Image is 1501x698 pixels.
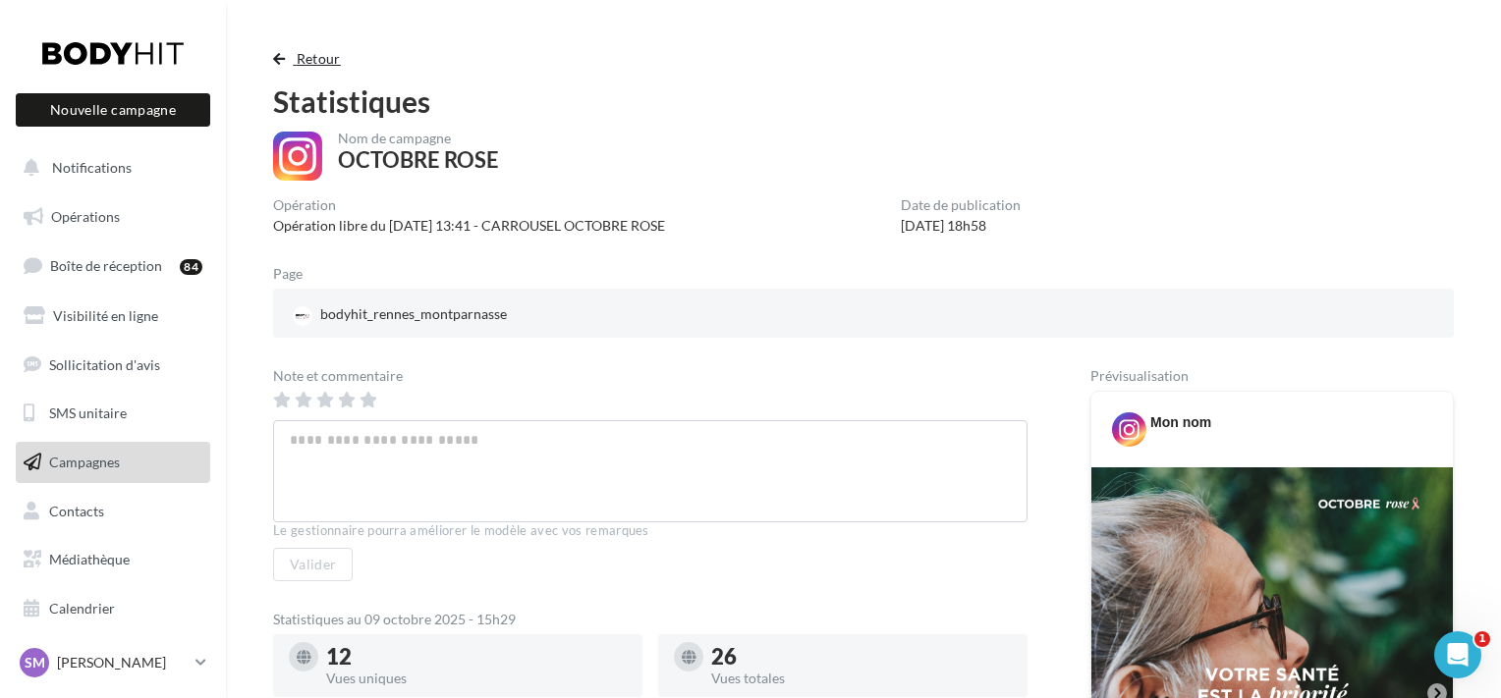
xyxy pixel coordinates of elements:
[12,393,214,434] a: SMS unitaire
[49,355,160,372] span: Sollicitation d'avis
[273,267,318,281] div: Page
[25,653,45,672] span: SM
[49,404,127,421] span: SMS unitaire
[50,257,162,274] span: Boîte de réception
[273,86,1454,116] div: Statistiques
[49,503,104,519] span: Contacts
[49,600,115,617] span: Calendrier
[12,491,214,532] a: Contacts
[273,216,665,236] div: Opération libre du [DATE] 13:41 - CARROUSEL OCTOBRE ROSE
[1474,631,1490,647] span: 1
[273,47,349,71] button: Retour
[53,307,158,324] span: Visibilité en ligne
[12,345,214,386] a: Sollicitation d'avis
[49,551,130,567] span: Médiathèque
[1150,412,1211,432] div: Mon nom
[51,208,120,225] span: Opérations
[1090,369,1454,383] div: Prévisualisation
[326,646,627,668] div: 12
[901,198,1021,212] div: Date de publication
[289,300,672,330] a: bodyhit_rennes_montparnasse
[711,671,1012,685] div: Vues totales
[180,259,202,275] div: 84
[16,644,210,681] a: SM [PERSON_NAME]
[297,50,341,67] span: Retour
[52,159,132,176] span: Notifications
[273,369,1028,383] div: Note et commentaire
[16,93,210,127] button: Nouvelle campagne
[12,442,214,483] a: Campagnes
[12,539,214,580] a: Médiathèque
[1434,631,1481,678] iframe: Intercom live chat
[273,522,1028,540] div: Le gestionnaire pourra améliorer le modèle avec vos remarques
[12,244,214,287] a: Boîte de réception84
[57,653,188,672] p: [PERSON_NAME]
[12,196,214,238] a: Opérations
[711,646,1012,668] div: 26
[289,300,511,330] div: bodyhit_rennes_montparnasse
[273,198,665,212] div: Opération
[12,295,214,337] a: Visibilité en ligne
[338,149,499,171] div: OCTOBRE ROSE
[273,613,1028,626] div: Statistiques au 09 octobre 2025 - 15h29
[49,454,120,470] span: Campagnes
[12,147,206,188] button: Notifications
[12,588,214,629] a: Calendrier
[326,671,627,685] div: Vues uniques
[901,216,1021,236] div: [DATE] 18h58
[338,132,499,145] div: Nom de campagne
[273,548,353,581] button: Valider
